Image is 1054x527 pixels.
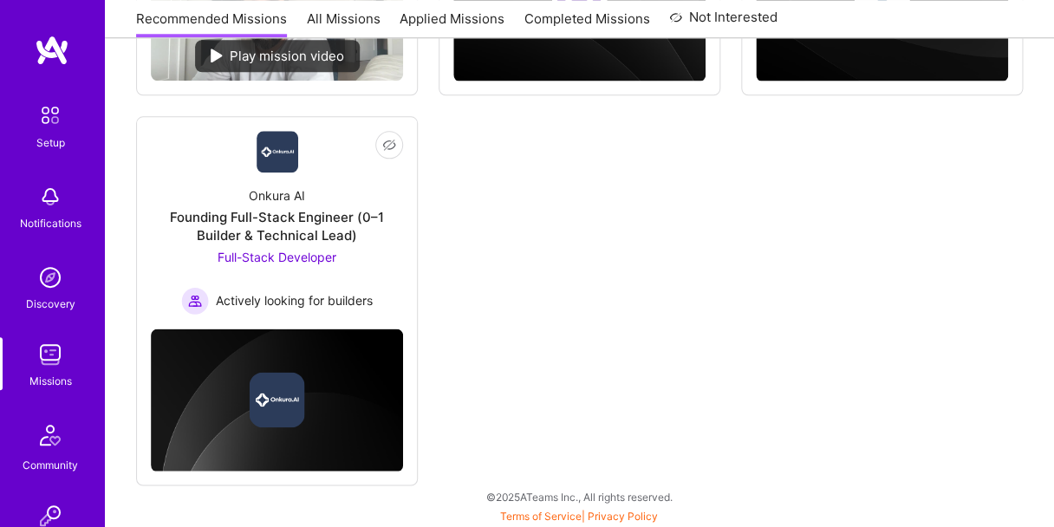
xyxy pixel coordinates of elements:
[26,295,75,313] div: Discovery
[181,287,209,315] img: Actively looking for builders
[500,509,658,522] span: |
[36,133,65,152] div: Setup
[588,509,658,522] a: Privacy Policy
[216,291,373,309] span: Actively looking for builders
[382,138,396,152] i: icon EyeClosed
[218,250,336,264] span: Full-Stack Developer
[23,456,78,474] div: Community
[151,329,403,472] img: cover
[33,260,68,295] img: discovery
[20,214,81,232] div: Notifications
[32,97,68,133] img: setup
[669,7,777,38] a: Not Interested
[29,372,72,390] div: Missions
[400,10,504,38] a: Applied Missions
[104,475,1054,518] div: © 2025 ATeams Inc., All rights reserved.
[29,414,71,456] img: Community
[33,179,68,214] img: bell
[151,208,403,244] div: Founding Full-Stack Engineer (0–1 Builder & Technical Lead)
[195,40,360,72] div: Play mission video
[307,10,381,38] a: All Missions
[524,10,650,38] a: Completed Missions
[250,372,305,427] img: Company logo
[33,337,68,372] img: teamwork
[257,131,298,172] img: Company Logo
[211,49,223,62] img: play
[136,10,287,38] a: Recommended Missions
[151,131,403,315] a: Company LogoOnkura AIFounding Full-Stack Engineer (0–1 Builder & Technical Lead)Full-Stack Develo...
[35,35,69,66] img: logo
[249,186,305,205] div: Onkura AI
[500,509,582,522] a: Terms of Service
